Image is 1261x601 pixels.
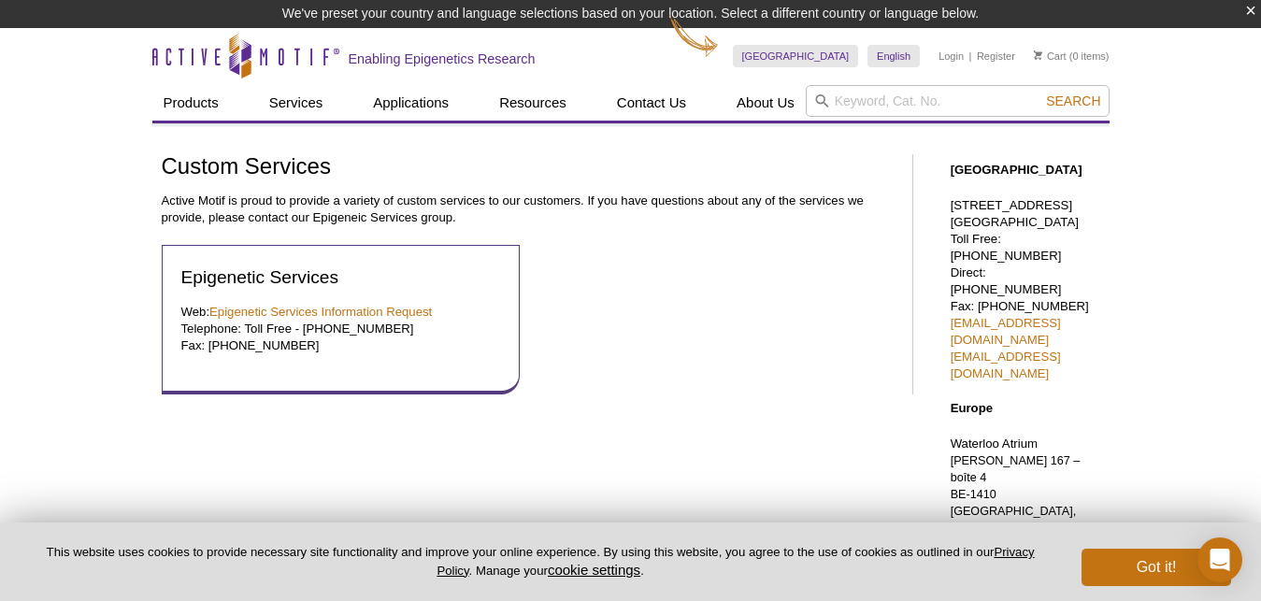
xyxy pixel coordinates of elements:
[1046,93,1100,108] span: Search
[867,45,920,67] a: English
[162,154,894,181] h1: Custom Services
[162,193,894,226] p: Active Motif is proud to provide a variety of custom services to our customers. If you have quest...
[1040,93,1106,109] button: Search
[977,50,1015,63] a: Register
[1082,549,1231,586] button: Got it!
[806,85,1110,117] input: Keyword, Cat. No.
[181,265,501,290] h2: Epigenetic Services
[951,197,1100,382] p: [STREET_ADDRESS] [GEOGRAPHIC_DATA] Toll Free: [PHONE_NUMBER] Direct: [PHONE_NUMBER] Fax: [PHONE_N...
[1034,50,1042,60] img: Your Cart
[939,50,964,63] a: Login
[951,401,993,415] strong: Europe
[1197,537,1242,582] div: Open Intercom Messenger
[733,45,859,67] a: [GEOGRAPHIC_DATA]
[548,562,640,578] button: cookie settings
[1034,45,1110,67] li: (0 items)
[437,545,1034,577] a: Privacy Policy
[951,454,1081,535] span: [PERSON_NAME] 167 – boîte 4 BE-1410 [GEOGRAPHIC_DATA], [GEOGRAPHIC_DATA]
[258,85,335,121] a: Services
[362,85,460,121] a: Applications
[951,316,1061,347] a: [EMAIL_ADDRESS][DOMAIN_NAME]
[606,85,697,121] a: Contact Us
[951,163,1082,177] strong: [GEOGRAPHIC_DATA]
[349,50,536,67] h2: Enabling Epigenetics Research
[669,14,719,58] img: Change Here
[1034,50,1067,63] a: Cart
[725,85,806,121] a: About Us
[181,304,501,354] p: Web: Telephone: Toll Free - [PHONE_NUMBER] Fax: [PHONE_NUMBER]
[152,85,230,121] a: Products
[969,45,972,67] li: |
[30,544,1051,580] p: This website uses cookies to provide necessary site functionality and improve your online experie...
[209,305,432,319] a: Epigenetic Services Information Request
[951,350,1061,380] a: [EMAIL_ADDRESS][DOMAIN_NAME]
[488,85,578,121] a: Resources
